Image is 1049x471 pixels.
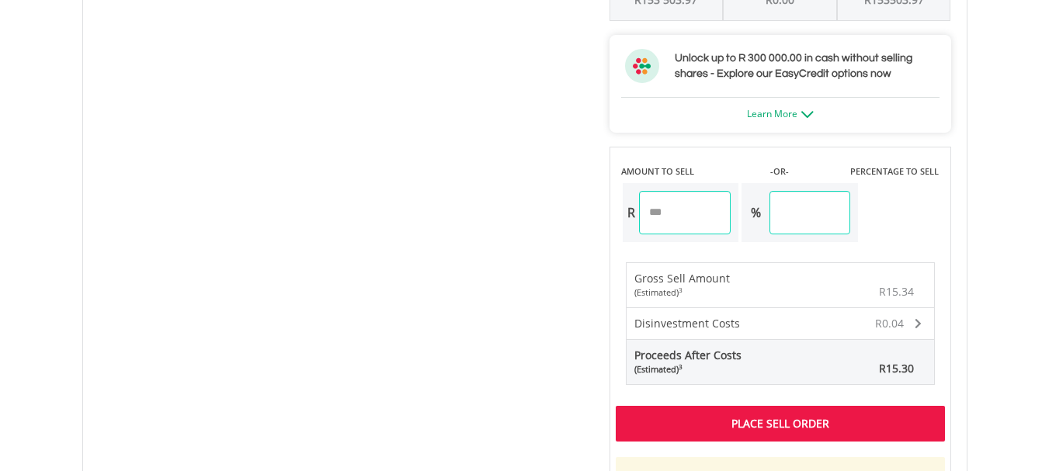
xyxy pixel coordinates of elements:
img: ec-arrow-down.png [801,111,814,118]
span: Proceeds After Costs [634,348,742,376]
div: R [623,191,639,234]
div: Place Sell Order [616,406,945,442]
div: % [742,191,769,234]
div: (Estimated) [634,363,742,376]
label: -OR- [770,165,789,178]
span: Disinvestment Costs [634,316,740,331]
img: ec-flower.svg [625,49,659,83]
span: R15.30 [879,361,914,376]
label: PERCENTAGE TO SELL [850,165,939,178]
div: Gross Sell Amount [634,271,730,299]
sup: 3 [679,362,683,371]
a: Learn More [747,107,814,120]
sup: 3 [679,286,683,294]
label: AMOUNT TO SELL [621,165,694,178]
span: R15.34 [879,284,914,299]
h3: Unlock up to R 300 000.00 in cash without selling shares - Explore our EasyCredit options now [675,50,936,81]
div: (Estimated) [634,286,730,299]
span: R0.04 [875,316,904,331]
